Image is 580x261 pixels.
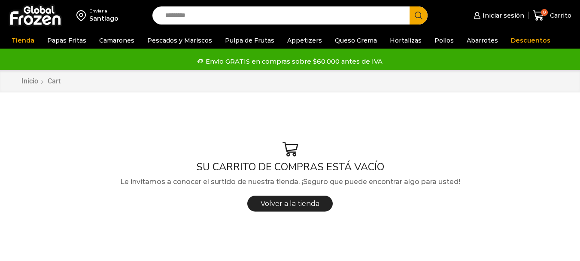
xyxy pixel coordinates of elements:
[43,32,91,49] a: Papas Fritas
[430,32,458,49] a: Pollos
[533,6,571,26] a: 0 Carrito
[221,32,279,49] a: Pulpa de Frutas
[480,11,524,20] span: Iniciar sesión
[507,32,555,49] a: Descuentos
[7,32,39,49] a: Tienda
[541,9,548,16] span: 0
[386,32,426,49] a: Hortalizas
[410,6,428,25] button: Search button
[283,32,326,49] a: Appetizers
[462,32,502,49] a: Abarrotes
[21,77,39,86] a: Inicio
[143,32,216,49] a: Pescados y Mariscos
[48,77,61,85] span: Cart
[15,161,565,173] h1: SU CARRITO DE COMPRAS ESTÁ VACÍO
[15,176,565,187] p: Le invitamos a conocer el surtido de nuestra tienda. ¡Seguro que puede encontrar algo para usted!
[471,7,524,24] a: Iniciar sesión
[89,8,118,14] div: Enviar a
[548,11,571,20] span: Carrito
[95,32,139,49] a: Camarones
[89,14,118,23] div: Santiago
[261,200,319,208] span: Volver a la tienda
[247,196,333,212] a: Volver a la tienda
[331,32,381,49] a: Queso Crema
[76,8,89,23] img: address-field-icon.svg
